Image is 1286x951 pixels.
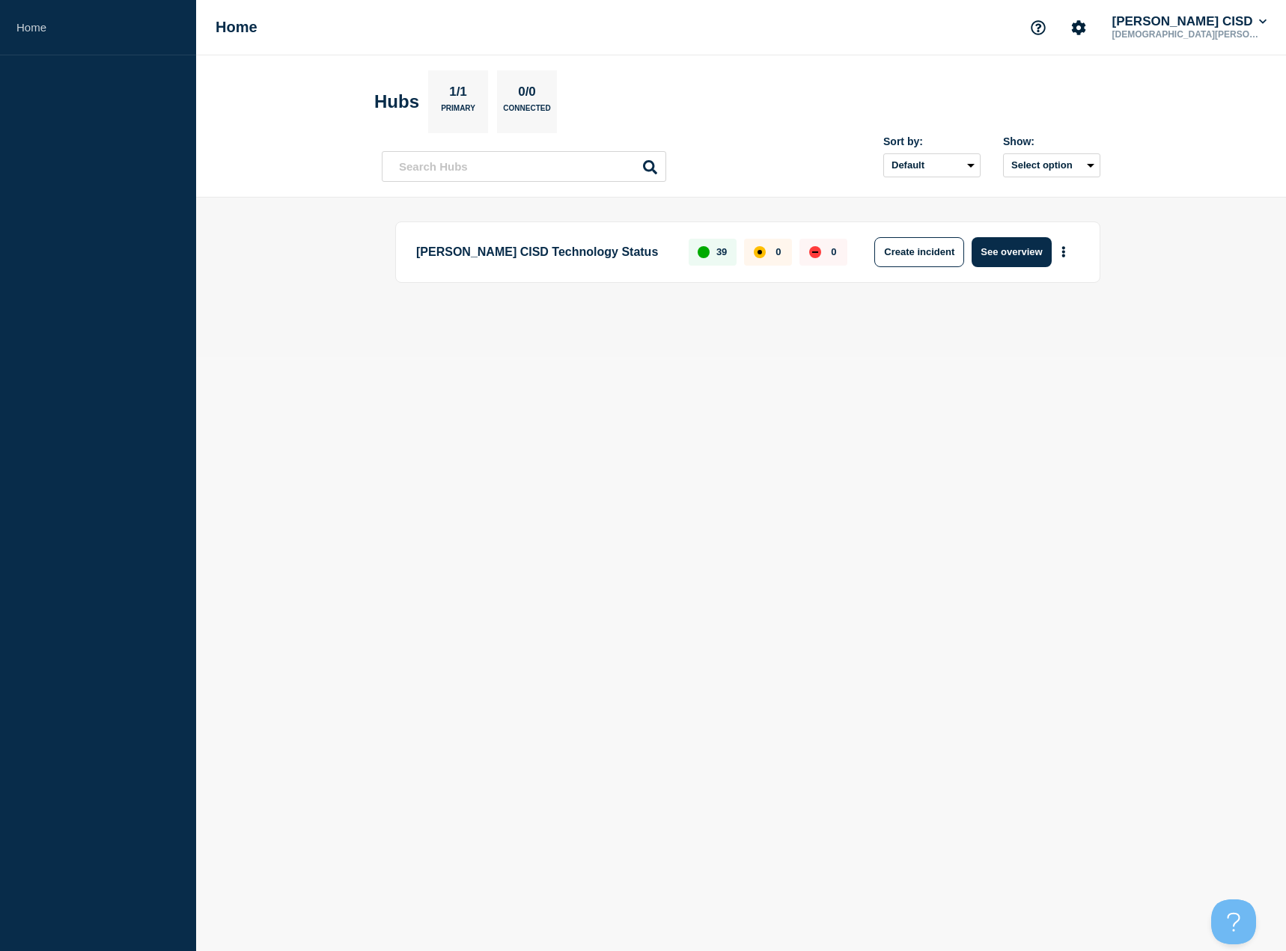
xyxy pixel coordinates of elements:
button: [PERSON_NAME] CISD [1109,14,1270,29]
p: [PERSON_NAME] CISD Technology Status [416,237,671,267]
select: Sort by [883,153,981,177]
p: 0 [831,246,836,257]
p: [DEMOGRAPHIC_DATA][PERSON_NAME] [1109,29,1265,40]
div: Show: [1003,135,1100,147]
button: See overview [972,237,1051,267]
h2: Hubs [374,91,419,112]
iframe: Help Scout Beacon - Open [1211,899,1256,944]
button: Support [1023,12,1054,43]
p: 0 [775,246,781,257]
div: down [809,246,821,258]
button: Select option [1003,153,1100,177]
div: up [698,246,710,258]
button: Account settings [1063,12,1094,43]
input: Search Hubs [382,151,666,182]
button: More actions [1054,238,1073,266]
p: 0/0 [513,85,542,104]
div: Sort by: [883,135,981,147]
p: Primary [441,104,475,120]
div: affected [754,246,766,258]
button: Create incident [874,237,964,267]
h1: Home [216,19,257,36]
p: 39 [716,246,727,257]
p: 1/1 [444,85,473,104]
p: Connected [503,104,550,120]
